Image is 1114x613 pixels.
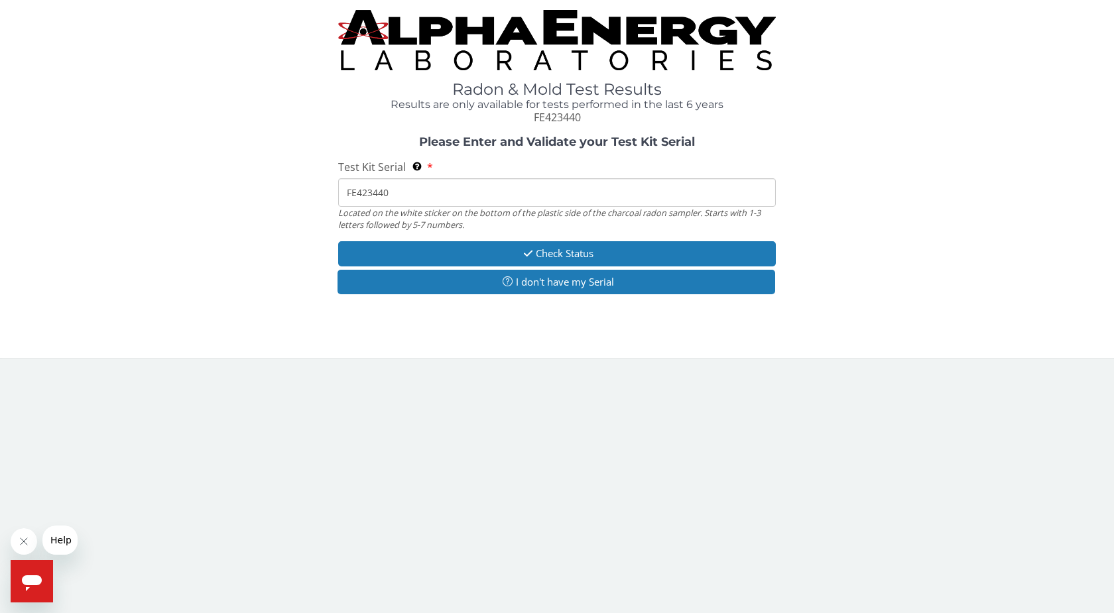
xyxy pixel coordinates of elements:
[338,99,776,111] h4: Results are only available for tests performed in the last 6 years
[338,270,775,294] button: I don't have my Serial
[338,160,406,174] span: Test Kit Serial
[338,241,776,266] button: Check Status
[338,10,776,70] img: TightCrop.jpg
[11,528,37,555] iframe: Close message
[534,110,581,125] span: FE423440
[338,207,776,231] div: Located on the white sticker on the bottom of the plastic side of the charcoal radon sampler. Sta...
[11,560,53,602] iframe: Button to launch messaging window
[338,81,776,98] h1: Radon & Mold Test Results
[419,135,695,149] strong: Please Enter and Validate your Test Kit Serial
[42,526,78,555] iframe: Message from company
